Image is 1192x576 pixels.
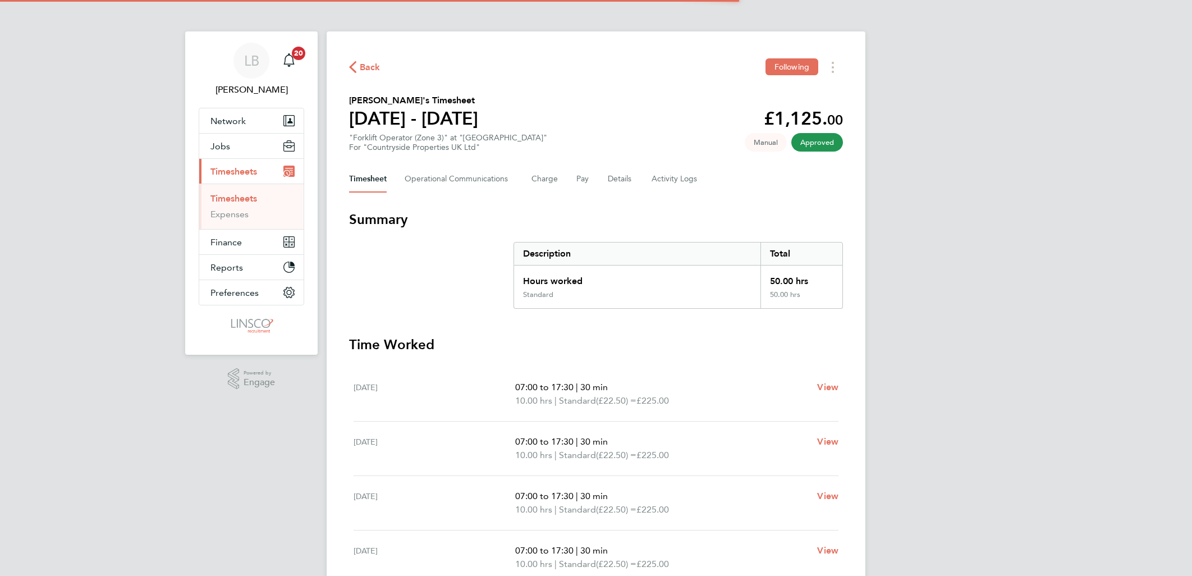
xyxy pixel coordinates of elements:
span: Network [210,116,246,126]
button: Network [199,108,304,133]
span: 30 min [580,382,608,392]
button: Details [608,166,634,193]
span: Timesheets [210,166,257,177]
div: [DATE] [354,435,515,462]
button: Charge [531,166,558,193]
a: View [817,544,838,557]
span: | [554,450,557,460]
div: Description [514,243,760,265]
a: 20 [278,43,300,79]
span: (£22.50) = [596,559,636,569]
span: Standard [559,394,596,408]
a: LB[PERSON_NAME] [199,43,304,97]
span: 10.00 hrs [515,559,552,569]
button: Timesheets [199,159,304,184]
span: 30 min [580,545,608,556]
img: linsco-logo-retina.png [228,317,274,335]
div: [DATE] [354,381,515,408]
app-decimal: £1,125. [764,108,843,129]
div: Standard [523,290,553,299]
span: 10.00 hrs [515,395,552,406]
span: £225.00 [636,450,669,460]
span: | [576,382,578,392]
span: LB [244,53,259,68]
a: View [817,381,838,394]
button: Timesheet [349,166,387,193]
span: View [817,491,838,501]
span: (£22.50) = [596,395,636,406]
span: Engage [244,378,275,387]
span: Standard [559,449,596,462]
div: Total [760,243,842,265]
span: (£22.50) = [596,450,636,460]
button: Following [765,58,818,75]
span: £225.00 [636,559,669,569]
span: Lauren Butler [199,83,304,97]
span: | [554,559,557,569]
a: View [817,490,838,503]
button: Jobs [199,134,304,158]
span: £225.00 [636,395,669,406]
span: | [576,436,578,447]
span: Finance [210,237,242,248]
span: 30 min [580,491,608,501]
span: 30 min [580,436,608,447]
button: Preferences [199,280,304,305]
span: Powered by [244,368,275,378]
div: For "Countryside Properties UK Ltd" [349,143,547,152]
span: | [576,545,578,556]
div: Summary [514,242,843,309]
span: Reports [210,262,243,273]
span: 10.00 hrs [515,504,552,515]
button: Finance [199,230,304,254]
div: "Forklift Operator (Zone 3)" at "[GEOGRAPHIC_DATA]" [349,133,547,152]
span: Back [360,61,380,74]
span: This timesheet was manually created. [745,133,787,152]
span: 07:00 to 17:30 [515,436,574,447]
div: [DATE] [354,544,515,571]
a: View [817,435,838,449]
span: Preferences [210,287,259,298]
span: Following [774,62,809,72]
a: Expenses [210,209,249,220]
button: Timesheets Menu [823,58,843,76]
div: 50.00 hrs [760,290,842,308]
span: (£22.50) = [596,504,636,515]
span: | [576,491,578,501]
span: | [554,504,557,515]
span: Standard [559,503,596,516]
button: Back [349,60,380,74]
span: 20 [292,47,305,60]
h3: Summary [349,211,843,228]
div: [DATE] [354,490,515,516]
div: 50.00 hrs [760,266,842,290]
span: 07:00 to 17:30 [515,382,574,392]
span: 10.00 hrs [515,450,552,460]
button: Activity Logs [652,166,699,193]
h3: Time Worked [349,336,843,354]
h2: [PERSON_NAME]'s Timesheet [349,94,478,107]
div: Timesheets [199,184,304,229]
span: 07:00 to 17:30 [515,491,574,501]
span: This timesheet has been approved. [791,133,843,152]
span: View [817,545,838,556]
span: Jobs [210,141,230,152]
button: Pay [576,166,590,193]
span: 07:00 to 17:30 [515,545,574,556]
span: View [817,382,838,392]
button: Operational Communications [405,166,514,193]
span: | [554,395,557,406]
a: Powered byEngage [228,368,276,390]
span: Standard [559,557,596,571]
button: Reports [199,255,304,280]
a: Timesheets [210,193,257,204]
span: 00 [827,112,843,128]
span: View [817,436,838,447]
nav: Main navigation [185,31,318,355]
div: Hours worked [514,266,760,290]
span: £225.00 [636,504,669,515]
h1: [DATE] - [DATE] [349,107,478,130]
a: Go to home page [199,317,304,335]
